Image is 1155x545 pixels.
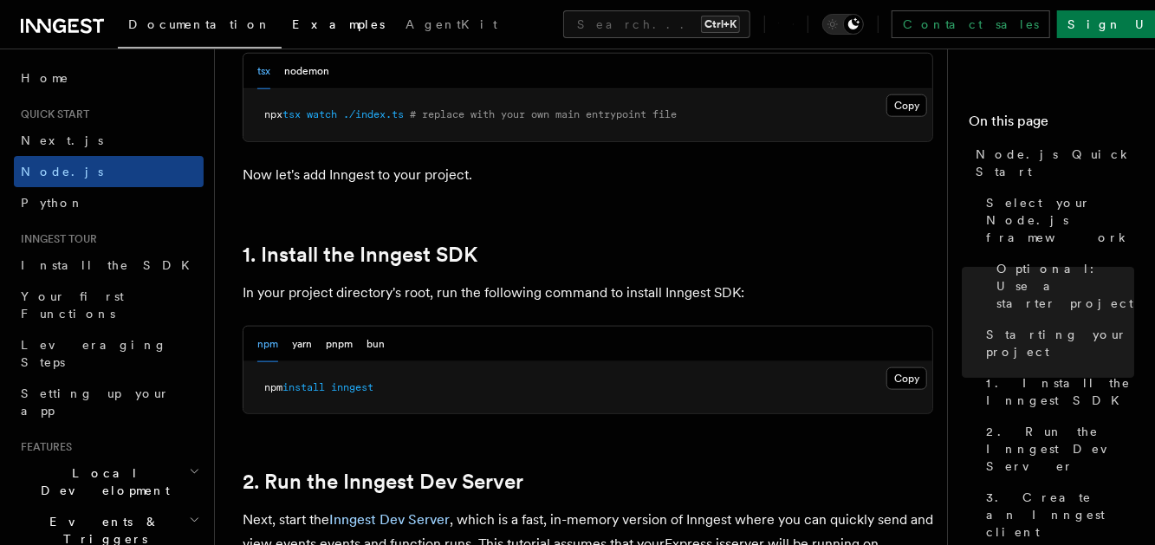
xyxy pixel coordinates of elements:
a: 1. Install the Inngest SDK [243,243,477,267]
a: 1. Install the Inngest SDK [979,367,1134,416]
button: Copy [886,367,927,390]
span: 3. Create an Inngest client [986,489,1134,541]
span: ./index.ts [343,108,404,120]
span: # replace with your own main entrypoint file [410,108,677,120]
span: AgentKit [406,17,497,31]
span: Home [21,69,69,87]
button: Copy [886,94,927,117]
span: npx [264,108,282,120]
button: Local Development [14,457,204,506]
a: Leveraging Steps [14,329,204,378]
span: npm [264,381,282,393]
span: Next.js [21,133,103,147]
button: nodemon [284,54,329,89]
button: yarn [292,327,312,362]
a: Install the SDK [14,250,204,281]
span: 2. Run the Inngest Dev Server [986,423,1134,475]
span: Examples [292,17,385,31]
a: Contact sales [892,10,1050,38]
span: Local Development [14,464,189,499]
a: Next.js [14,125,204,156]
a: Optional: Use a starter project [990,253,1134,319]
button: bun [367,327,385,362]
span: Install the SDK [21,258,200,272]
span: Node.js Quick Start [976,146,1134,180]
span: Python [21,196,84,210]
a: Node.js Quick Start [969,139,1134,187]
a: 2. Run the Inngest Dev Server [243,470,523,494]
span: Leveraging Steps [21,338,167,369]
button: Search...Ctrl+K [563,10,750,38]
span: Starting your project [986,326,1134,360]
a: Python [14,187,204,218]
span: Features [14,440,72,454]
span: tsx [282,108,301,120]
span: Select your Node.js framework [986,194,1134,246]
span: 1. Install the Inngest SDK [986,374,1134,409]
span: Documentation [128,17,271,31]
h4: On this page [969,111,1134,139]
span: Your first Functions [21,289,124,321]
span: install [282,381,325,393]
a: Inngest Dev Server [329,511,450,528]
span: watch [307,108,337,120]
a: Examples [282,5,395,47]
button: Toggle dark mode [822,14,864,35]
span: Optional: Use a starter project [996,260,1134,312]
button: npm [257,327,278,362]
p: Now let's add Inngest to your project. [243,163,933,187]
span: inngest [331,381,373,393]
span: Quick start [14,107,89,121]
a: Home [14,62,204,94]
a: Starting your project [979,319,1134,367]
span: Inngest tour [14,232,97,246]
button: pnpm [326,327,353,362]
a: Select your Node.js framework [979,187,1134,253]
a: Documentation [118,5,282,49]
span: Setting up your app [21,386,170,418]
span: Node.js [21,165,103,178]
a: AgentKit [395,5,508,47]
a: Node.js [14,156,204,187]
a: 2. Run the Inngest Dev Server [979,416,1134,482]
a: Your first Functions [14,281,204,329]
a: Setting up your app [14,378,204,426]
button: tsx [257,54,270,89]
kbd: Ctrl+K [701,16,740,33]
p: In your project directory's root, run the following command to install Inngest SDK: [243,281,933,305]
